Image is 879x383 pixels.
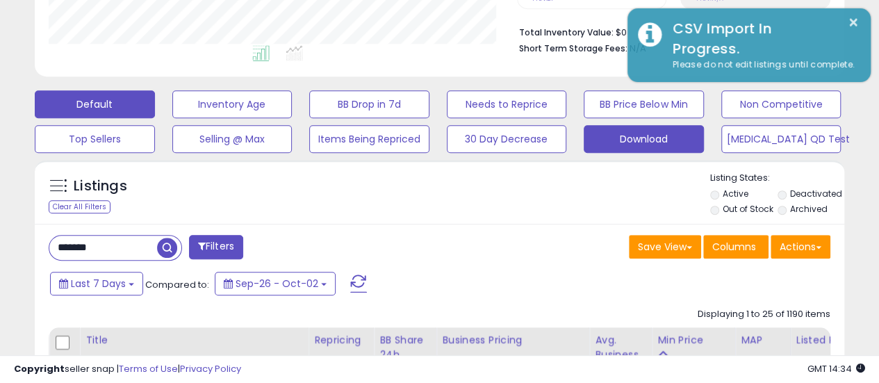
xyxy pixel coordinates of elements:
label: Deactivated [790,188,842,199]
button: Items Being Repriced [309,125,429,153]
button: Filters [189,235,243,259]
span: Last 7 Days [71,277,126,291]
b: Total Inventory Value: [519,26,614,38]
li: $0 [519,23,820,40]
button: Download [584,125,704,153]
button: [MEDICAL_DATA] QD Test [721,125,841,153]
h5: Listings [74,177,127,196]
a: Terms of Use [119,362,178,375]
button: Actions [771,235,830,259]
div: Title [85,333,302,348]
div: Clear All Filters [49,200,110,213]
button: × [848,14,859,31]
div: CSV Import In Progress. [662,19,860,58]
button: Non Competitive [721,90,841,118]
button: Needs to Reprice [447,90,567,118]
div: Min Price [657,333,729,348]
button: Inventory Age [172,90,293,118]
button: Sep-26 - Oct-02 [215,272,336,295]
button: BB Drop in 7d [309,90,429,118]
b: Short Term Storage Fees: [519,42,627,54]
span: Columns [712,240,756,254]
button: Save View [629,235,701,259]
button: Top Sellers [35,125,155,153]
div: Displaying 1 to 25 of 1190 items [698,308,830,321]
div: MAP [741,333,784,348]
a: Privacy Policy [180,362,241,375]
span: Sep-26 - Oct-02 [236,277,318,291]
label: Active [722,188,748,199]
button: Last 7 Days [50,272,143,295]
div: Please do not edit listings until complete. [662,58,860,72]
button: Columns [703,235,769,259]
button: Default [35,90,155,118]
span: Compared to: [145,278,209,291]
label: Archived [790,203,828,215]
button: Selling @ Max [172,125,293,153]
button: BB Price Below Min [584,90,704,118]
div: seller snap | | [14,363,241,376]
button: 30 Day Decrease [447,125,567,153]
div: BB Share 24h. [379,333,430,362]
p: Listing States: [710,172,844,185]
div: Repricing [314,333,368,348]
label: Out of Stock [722,203,773,215]
span: 2025-10-10 14:34 GMT [807,362,865,375]
div: Business Pricing [442,333,583,348]
strong: Copyright [14,362,65,375]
